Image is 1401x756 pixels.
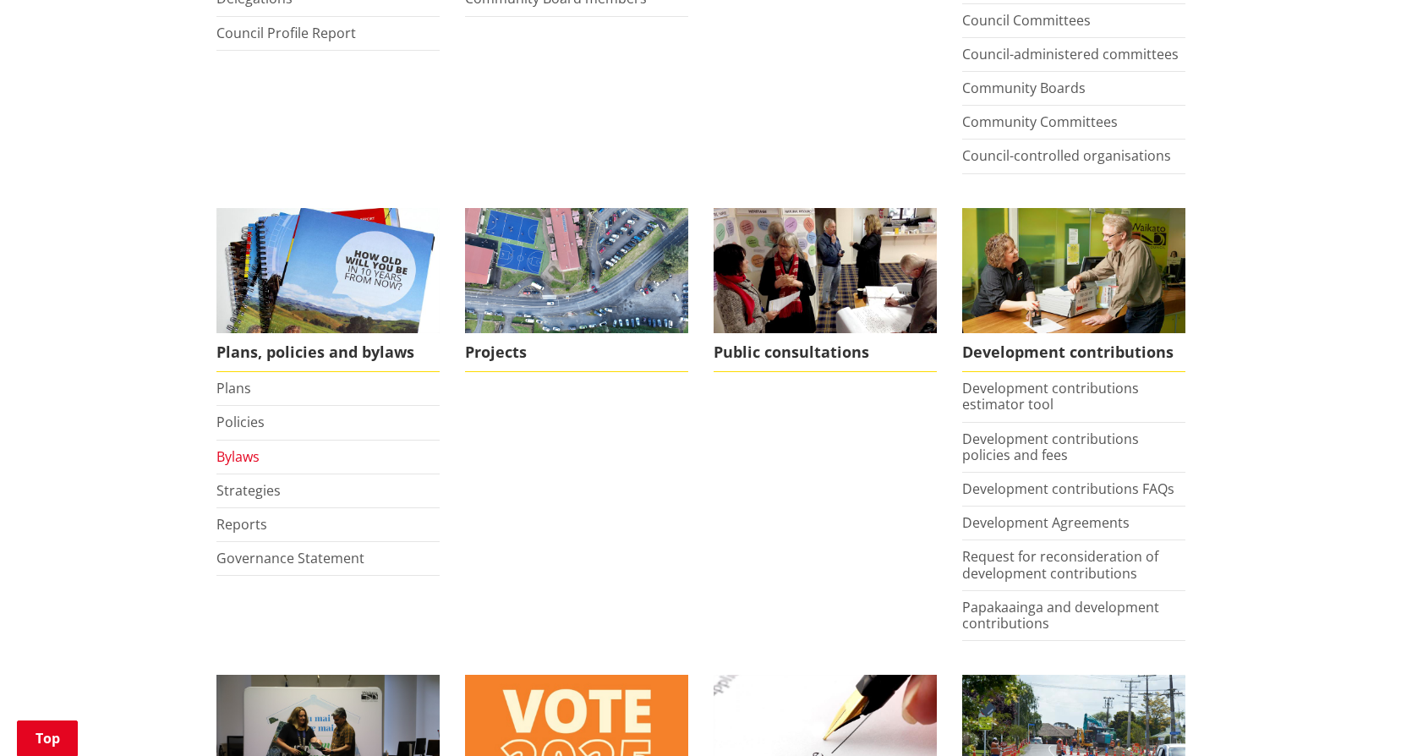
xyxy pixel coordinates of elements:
[465,208,688,373] a: Projects
[216,481,281,500] a: Strategies
[962,11,1091,30] a: Council Committees
[216,379,251,397] a: Plans
[962,479,1174,498] a: Development contributions FAQs
[714,208,937,373] a: public-consultations Public consultations
[1323,685,1384,746] iframe: Messenger Launcher
[962,598,1159,633] a: Papakaainga and development contributions
[962,79,1086,97] a: Community Boards
[962,146,1171,165] a: Council-controlled organisations
[962,333,1185,372] span: Development contributions
[714,208,937,334] img: public-consultations
[962,513,1130,532] a: Development Agreements
[962,208,1185,373] a: FInd out more about fees and fines here Development contributions
[465,333,688,372] span: Projects
[216,549,364,567] a: Governance Statement
[216,333,440,372] span: Plans, policies and bylaws
[962,379,1139,414] a: Development contributions estimator tool
[216,447,260,466] a: Bylaws
[962,208,1185,334] img: Fees
[216,413,265,431] a: Policies
[962,45,1179,63] a: Council-administered committees
[216,208,440,373] a: We produce a number of plans, policies and bylaws including the Long Term Plan Plans, policies an...
[216,24,356,42] a: Council Profile Report
[962,547,1158,582] a: Request for reconsideration of development contributions
[17,720,78,756] a: Top
[962,430,1139,464] a: Development contributions policies and fees
[714,333,937,372] span: Public consultations
[962,112,1118,131] a: Community Committees
[216,208,440,334] img: Long Term Plan
[216,515,267,534] a: Reports
[465,208,688,334] img: DJI_0336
